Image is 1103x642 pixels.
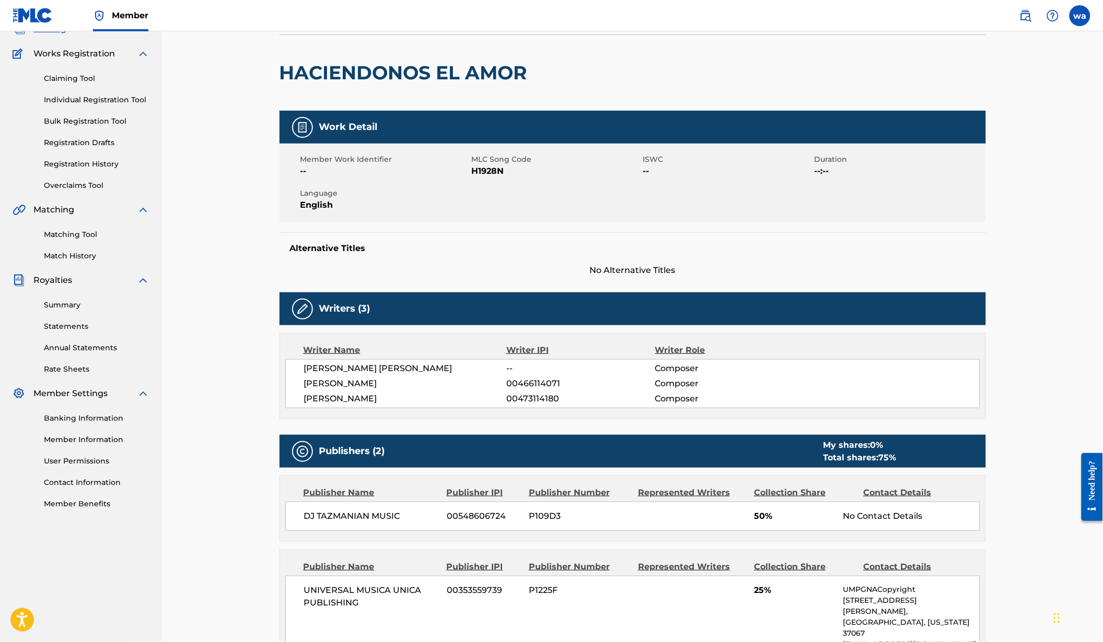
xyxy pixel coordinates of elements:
[137,274,149,287] img: expand
[13,8,53,23] img: MLC Logo
[44,364,149,375] a: Rate Sheets
[643,154,812,165] span: ISWC
[529,486,630,499] div: Publisher Number
[815,165,983,177] span: --:--
[643,165,812,177] span: --
[638,486,746,499] div: Represented Writers
[33,47,115,60] span: Works Registration
[1051,592,1103,642] iframe: Chat Widget
[319,303,370,315] h5: Writers (3)
[304,486,439,499] div: Publisher Name
[1042,5,1063,26] div: Help
[300,199,469,211] span: English
[529,510,630,522] span: P109D3
[44,159,149,170] a: Registration History
[280,61,532,85] h2: HACIENDONOS EL AMOR
[33,387,108,400] span: Member Settings
[754,584,835,597] span: 25%
[655,362,791,375] span: Composer
[137,47,149,60] img: expand
[823,451,897,464] div: Total shares:
[864,561,965,573] div: Contact Details
[296,121,309,134] img: Work Detail
[300,188,469,199] span: Language
[304,393,507,405] span: [PERSON_NAME]
[44,434,149,445] a: Member Information
[44,251,149,261] a: Match History
[1015,5,1036,26] a: Public Search
[870,440,884,450] span: 0 %
[304,584,439,609] span: UNIVERSAL MUSICA UNICA PUBLISHING
[137,387,149,400] img: expand
[472,165,641,177] span: H1928N
[1070,5,1090,26] div: User Menu
[44,477,149,488] a: Contact Information
[44,456,149,467] a: User Permissions
[13,274,25,287] img: Royalties
[304,362,507,375] span: [PERSON_NAME] [PERSON_NAME]
[44,73,149,84] a: Claiming Tool
[843,584,979,595] p: UMPGNACopyright
[44,180,149,191] a: Overclaims Tool
[137,204,149,216] img: expand
[529,561,630,573] div: Publisher Number
[447,584,521,597] span: 00353559739
[304,510,439,522] span: DJ TAZMANIAN MUSIC
[447,561,521,573] div: Publisher IPI
[506,344,655,356] div: Writer IPI
[33,204,74,216] span: Matching
[319,121,378,133] h5: Work Detail
[44,498,149,509] a: Member Benefits
[296,303,309,315] img: Writers
[843,595,979,617] p: [STREET_ADDRESS][PERSON_NAME],
[754,510,835,522] span: 50%
[44,413,149,424] a: Banking Information
[472,154,641,165] span: MLC Song Code
[447,510,521,522] span: 00548606724
[44,116,149,127] a: Bulk Registration Tool
[44,342,149,353] a: Annual Statements
[300,154,469,165] span: Member Work Identifier
[506,362,655,375] span: --
[655,377,791,390] span: Composer
[823,439,897,451] div: My shares:
[304,344,507,356] div: Writer Name
[754,486,855,499] div: Collection Share
[506,393,655,405] span: 00473114180
[879,453,897,462] span: 75 %
[655,393,791,405] span: Composer
[1074,444,1103,531] iframe: Resource Center
[44,229,149,240] a: Matching Tool
[815,154,983,165] span: Duration
[1051,592,1103,642] div: Widget de chat
[319,445,385,457] h5: Publishers (2)
[754,561,855,573] div: Collection Share
[290,243,976,254] h5: Alternative Titles
[300,165,469,177] span: --
[13,47,26,60] img: Works Registration
[529,584,630,597] span: P1225F
[44,321,149,332] a: Statements
[280,264,986,277] span: No Alternative Titles
[638,561,746,573] div: Represented Writers
[112,9,148,21] span: Member
[447,486,521,499] div: Publisher IPI
[296,445,309,458] img: Publishers
[843,617,979,639] p: [GEOGRAPHIC_DATA], [US_STATE] 37067
[1019,9,1032,22] img: search
[33,274,72,287] span: Royalties
[44,94,149,105] a: Individual Registration Tool
[864,486,965,499] div: Contact Details
[13,22,66,35] a: CatalogCatalog
[843,510,979,522] div: No Contact Details
[13,387,25,400] img: Member Settings
[93,9,106,22] img: Top Rightsholder
[506,377,655,390] span: 00466114071
[1054,602,1060,634] div: Arrastrar
[44,137,149,148] a: Registration Drafts
[655,344,791,356] div: Writer Role
[13,204,26,216] img: Matching
[1047,9,1059,22] img: help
